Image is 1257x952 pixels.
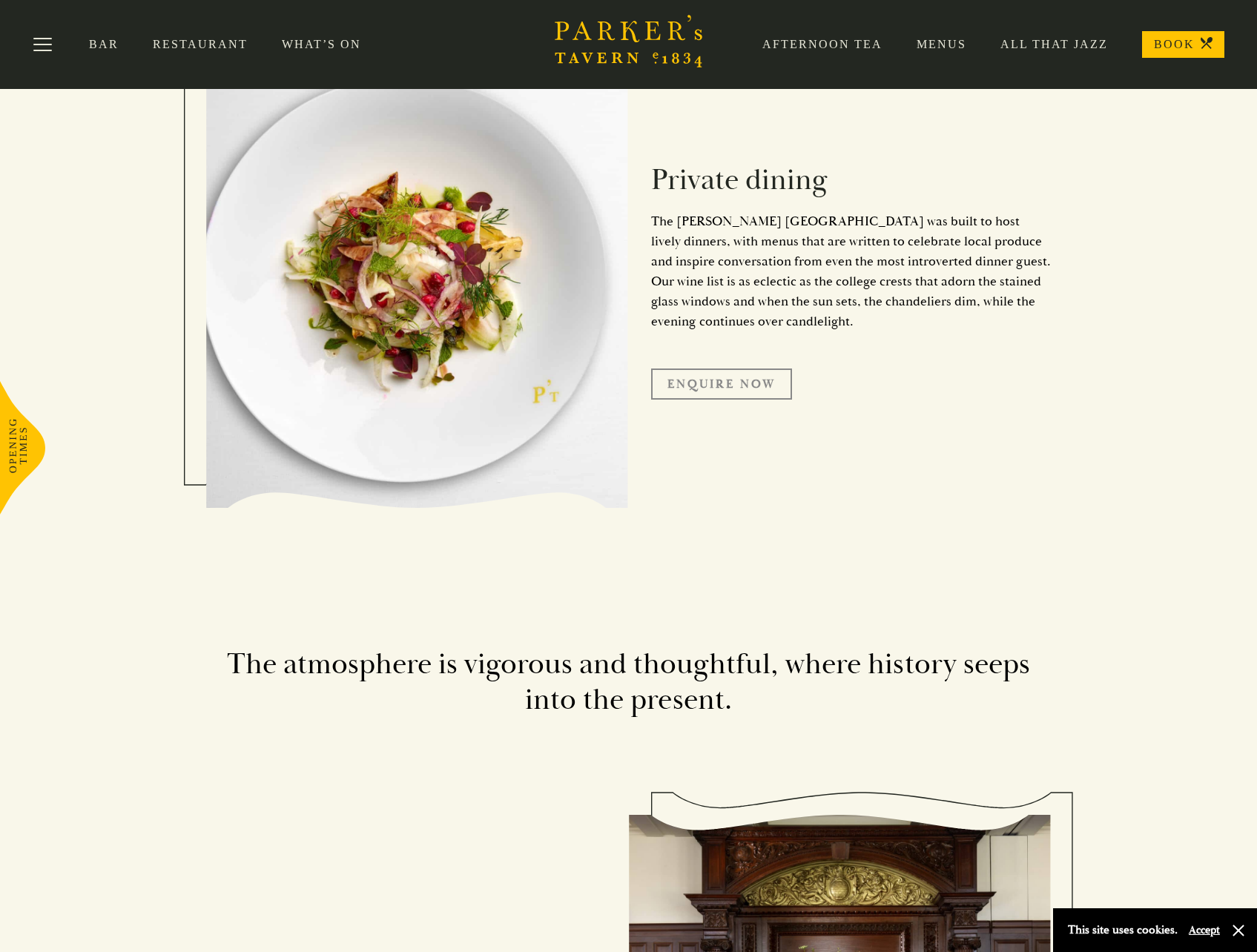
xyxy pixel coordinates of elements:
[651,162,1052,198] h2: Private dining
[651,368,792,400] a: Enquire Now
[651,211,1052,331] p: The [PERSON_NAME] [GEOGRAPHIC_DATA] was built to host lively dinners, with menus that are written...
[206,647,1052,718] h2: The atmosphere is vigorous and thoughtful, where history seeps into the present.
[1189,923,1220,937] button: Accept
[1068,919,1178,941] p: This site uses cookies.
[1231,923,1246,938] button: Close and accept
